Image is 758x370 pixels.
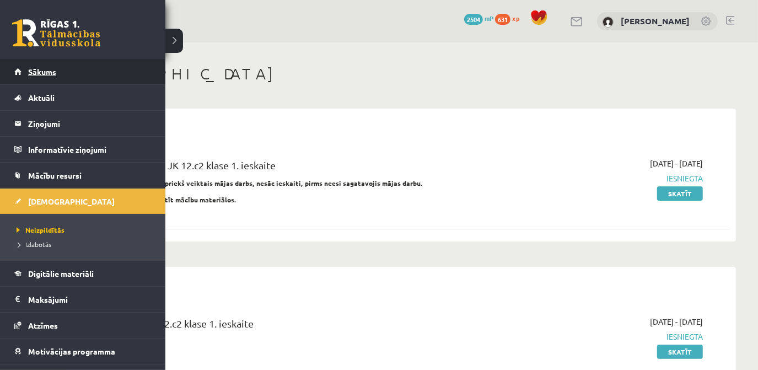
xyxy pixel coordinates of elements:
[14,240,51,249] span: Izlabotās
[83,316,491,336] div: Krievu valoda JK 12.c2 klase 1. ieskaite
[12,19,100,47] a: Rīgas 1. Tālmācības vidusskola
[485,14,493,23] span: mP
[14,163,152,188] a: Mācību resursi
[28,196,115,206] span: [DEMOGRAPHIC_DATA]
[657,345,703,359] a: Skatīt
[28,320,58,330] span: Atzīmes
[14,261,152,286] a: Digitālie materiāli
[14,239,154,249] a: Izlabotās
[14,225,154,235] a: Neizpildītās
[14,189,152,214] a: [DEMOGRAPHIC_DATA]
[495,14,525,23] a: 631 xp
[621,15,690,26] a: [PERSON_NAME]
[464,14,483,25] span: 2504
[14,85,152,110] a: Aktuāli
[657,186,703,201] a: Skatīt
[650,316,703,328] span: [DATE] - [DATE]
[603,17,614,28] img: Linda Zemīte
[14,137,152,162] a: Informatīvie ziņojumi
[28,170,82,180] span: Mācību resursi
[650,158,703,169] span: [DATE] - [DATE]
[83,179,423,187] strong: Ieskaitē būs jāpievieno iepriekš veiktais mājas darbs, nesāc ieskaiti, pirms neesi sagatavojis mā...
[14,226,64,234] span: Neizpildītās
[28,137,152,162] legend: Informatīvie ziņojumi
[28,111,152,136] legend: Ziņojumi
[28,93,55,103] span: Aktuāli
[495,14,510,25] span: 631
[14,313,152,338] a: Atzīmes
[28,287,152,312] legend: Maksājumi
[464,14,493,23] a: 2504 mP
[14,59,152,84] a: Sākums
[28,269,94,278] span: Digitālie materiāli
[66,65,736,83] h1: [DEMOGRAPHIC_DATA]
[14,339,152,364] a: Motivācijas programma
[512,14,519,23] span: xp
[28,67,56,77] span: Sākums
[14,287,152,312] a: Maksājumi
[83,158,491,178] div: Sociālās zinātnes II JK 12.c2 klase 1. ieskaite
[507,173,703,184] span: Iesniegta
[507,331,703,342] span: Iesniegta
[14,111,152,136] a: Ziņojumi
[28,346,115,356] span: Motivācijas programma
